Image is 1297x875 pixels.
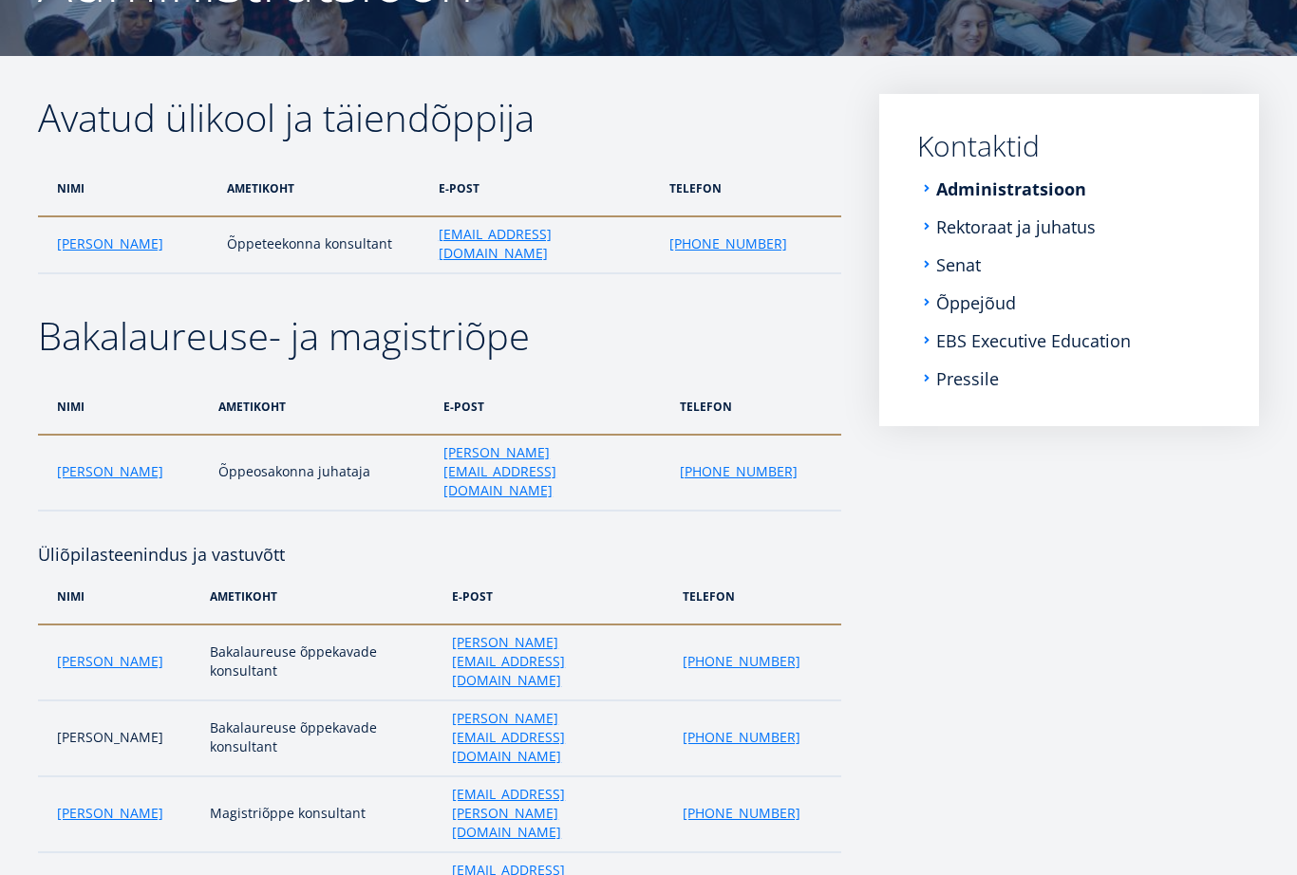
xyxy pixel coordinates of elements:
a: [PERSON_NAME][EMAIL_ADDRESS][DOMAIN_NAME] [452,710,664,767]
th: ametikoht [209,380,434,436]
a: [PERSON_NAME] [57,463,163,482]
a: [PERSON_NAME] [57,805,163,824]
a: [PERSON_NAME] [57,653,163,672]
a: Kontaktid [917,133,1221,161]
a: [PHONE_NUMBER] [669,235,787,254]
a: [PHONE_NUMBER] [680,463,798,482]
td: Õppeosakonna juhataja [209,436,434,512]
td: Õppeteekonna konsultant [217,217,429,274]
th: e-post [429,161,660,217]
th: e-post [442,569,673,625]
a: Rektoraat ja juhatus [936,218,1096,237]
a: [PHONE_NUMBER] [683,729,800,748]
th: telefon [673,569,841,625]
th: telefon [660,161,841,217]
a: [PERSON_NAME][EMAIL_ADDRESS][DOMAIN_NAME] [452,634,664,691]
a: [EMAIL_ADDRESS][PERSON_NAME][DOMAIN_NAME] [452,786,664,843]
th: ametikoht [200,569,442,625]
a: [PHONE_NUMBER] [683,805,800,824]
th: nimi [38,569,200,625]
a: Pressile [936,370,999,389]
td: [PERSON_NAME] [38,701,200,777]
th: nimi [38,161,217,217]
a: [PERSON_NAME][EMAIL_ADDRESS][DOMAIN_NAME] [443,444,661,501]
td: Bakalaureuse õppekavade konsultant [200,701,442,777]
h2: Avatud ülikool ja täiendõppija [38,95,841,142]
td: Magistriõppe konsultant [200,777,442,853]
th: ametikoht [217,161,429,217]
a: [PHONE_NUMBER] [683,653,800,672]
h4: Üliõpilasteenindus ja vastuvõtt [38,512,841,569]
a: EBS Executive Education [936,332,1131,351]
a: Õppejõud [936,294,1016,313]
h2: Bakalaureuse- ja magistriõpe [38,313,841,361]
a: [PERSON_NAME] [57,235,163,254]
a: Administratsioon [936,180,1086,199]
td: Bakalaureuse õppekavade konsultant [200,625,442,701]
th: e-post [434,380,670,436]
th: nimi [38,380,209,436]
th: telefon [670,380,841,436]
a: Senat [936,256,981,275]
a: [EMAIL_ADDRESS][DOMAIN_NAME] [439,226,650,264]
